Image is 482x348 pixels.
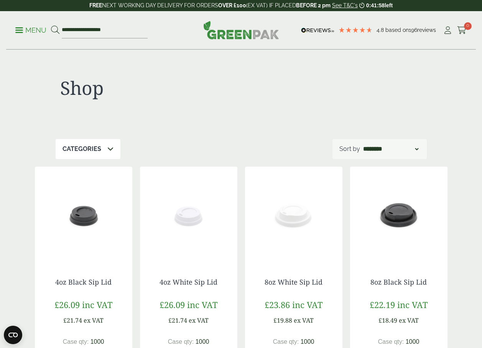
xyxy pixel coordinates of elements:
[168,316,187,325] span: £21.74
[84,316,104,325] span: ex VAT
[417,27,436,33] span: reviews
[89,2,102,8] strong: FREE
[196,338,209,345] span: 1000
[63,144,101,154] p: Categories
[60,77,237,99] h1: Shop
[294,316,314,325] span: ex VAT
[399,316,419,325] span: ex VAT
[409,27,417,33] span: 196
[332,2,358,8] a: See T&C's
[187,299,217,310] span: inc VAT
[218,2,246,8] strong: OVER £100
[82,299,112,310] span: inc VAT
[15,26,46,35] p: Menu
[406,338,419,345] span: 1000
[160,277,217,287] a: 4oz White Sip Lid
[168,338,194,345] span: Case qty:
[457,27,467,34] i: Cart
[4,326,22,344] button: Open CMP widget
[378,338,404,345] span: Case qty:
[385,27,409,33] span: Based on
[397,299,428,310] span: inc VAT
[265,277,322,287] a: 8oz White Sip Lid
[464,22,472,30] span: 0
[377,27,385,33] span: 4.8
[160,299,185,310] span: £26.09
[292,299,322,310] span: inc VAT
[140,167,237,263] img: 4oz White Sip Lid
[296,2,331,8] strong: BEFORE 2 pm
[350,167,447,263] img: 8oz Black Sip Lid
[301,338,314,345] span: 1000
[378,316,397,325] span: £18.49
[301,28,334,33] img: REVIEWS.io
[63,338,89,345] span: Case qty:
[370,299,395,310] span: £22.19
[189,316,209,325] span: ex VAT
[370,277,427,287] a: 8oz Black Sip Lid
[338,27,373,33] div: 4.79 Stars
[245,167,342,263] img: 8oz White Sip Lid
[55,277,112,287] a: 4oz Black Sip Lid
[63,316,82,325] span: £21.74
[90,338,104,345] span: 1000
[273,316,292,325] span: £19.88
[35,167,132,263] img: 4oz Black Slip Lid
[15,26,46,33] a: Menu
[54,299,80,310] span: £26.09
[339,144,360,154] p: Sort by
[203,21,279,39] img: GreenPak Supplies
[443,27,452,34] i: My Account
[273,338,299,345] span: Case qty:
[362,144,420,154] select: Shop order
[265,299,290,310] span: £23.86
[366,2,385,8] span: 0:41:58
[457,25,467,36] a: 0
[385,2,393,8] span: left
